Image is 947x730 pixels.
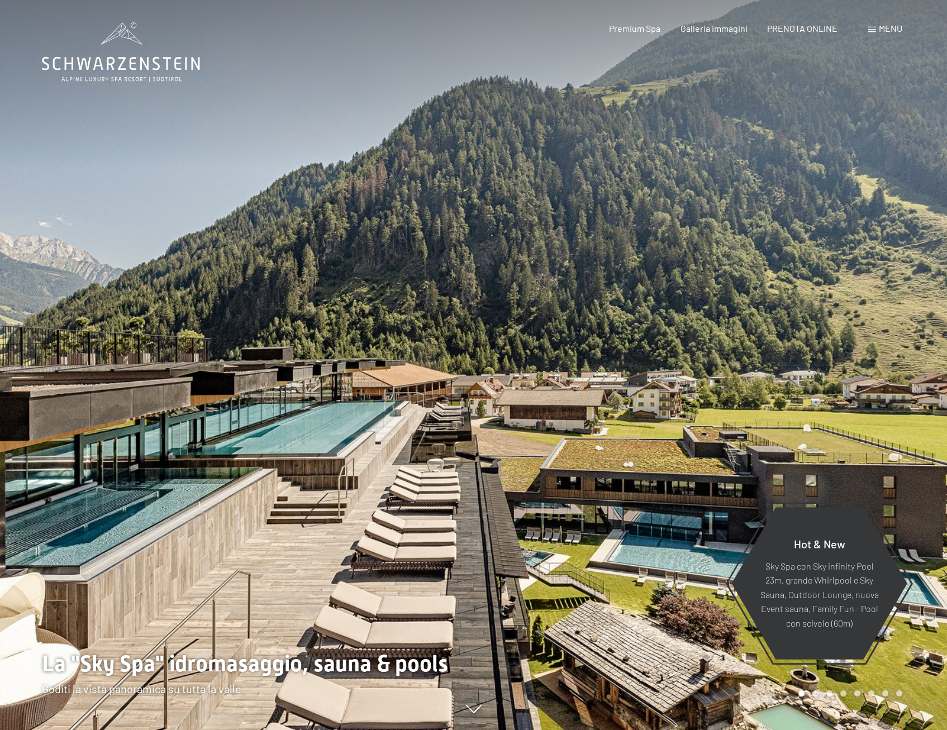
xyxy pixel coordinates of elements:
[882,690,888,696] div: Carousel Page 7
[854,690,860,696] div: Carousel Page 5
[609,23,660,34] a: Premium Spa
[826,690,832,696] div: Carousel Page 3
[812,690,818,696] div: Carousel Page 2
[798,690,805,696] div: Carousel Page 1 (Current Slide)
[896,690,902,696] div: Carousel Page 8
[767,23,837,34] a: PRENOTA ONLINE
[794,537,845,550] span: Hot & New
[868,690,874,696] div: Carousel Page 6
[840,690,846,696] div: Carousel Page 4
[680,23,748,34] a: Galleria immagini
[794,690,902,696] div: Carousel Pagination
[879,23,902,34] span: Menu
[731,506,908,660] a: Hot & New Sky Spa con Sky infinity Pool 23m, grande Whirlpool e Sky Sauna, Outdoor Lounge, nuova ...
[759,558,880,630] p: Sky Spa con Sky infinity Pool 23m, grande Whirlpool e Sky Sauna, Outdoor Lounge, nuova Event saun...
